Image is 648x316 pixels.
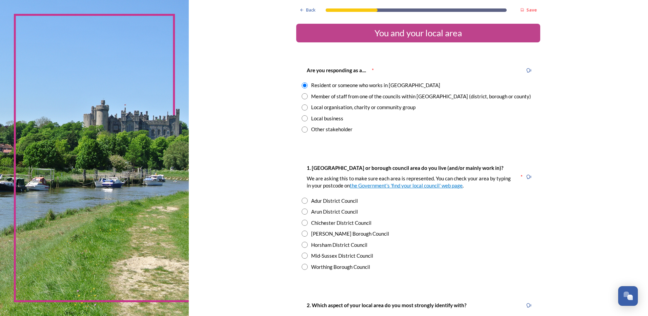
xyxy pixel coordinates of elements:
[311,230,389,238] div: [PERSON_NAME] Borough Council
[307,165,503,171] strong: 1. [GEOGRAPHIC_DATA] or borough council area do you live (and/or mainly work in)?
[311,93,531,100] div: Member of staff from one of the councils within [GEOGRAPHIC_DATA] (district, borough or county)
[307,302,466,308] strong: 2. Which aspect of your local area do you most strongly identify with?
[311,125,352,133] div: Other stakeholder
[311,208,358,216] div: Arun District Council
[299,26,538,40] div: You and your local area
[311,103,416,111] div: Local organisation, charity or community group
[311,252,373,260] div: Mid-Sussex District Council
[311,219,371,227] div: Chichester District Council
[306,7,316,13] span: Back
[307,67,366,73] strong: Are you responding as a....
[311,115,343,122] div: Local business
[311,241,367,249] div: Horsham District Council
[311,197,358,205] div: Adur District Council
[618,286,638,306] button: Open Chat
[526,7,537,13] strong: Save
[307,175,515,190] p: We are asking this to make sure each area is represented. You can check your area by typing in yo...
[311,263,370,271] div: Worthing Borough Council
[311,81,440,89] div: Resident or someone who works in [GEOGRAPHIC_DATA]
[350,182,463,189] a: the Government's 'find your local council' web page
